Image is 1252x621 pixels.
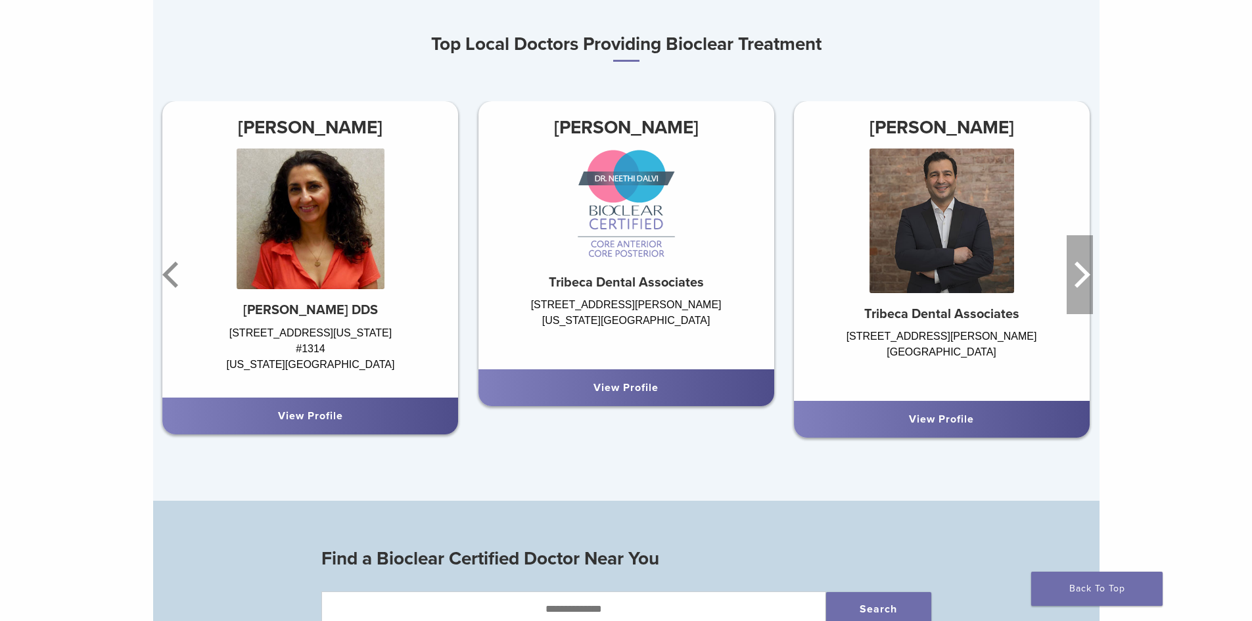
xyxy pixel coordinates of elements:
div: [STREET_ADDRESS][PERSON_NAME] [GEOGRAPHIC_DATA] [794,329,1090,388]
img: Dr. Nina Kiani [237,149,384,290]
strong: Tribeca Dental Associates [864,306,1019,322]
img: Dr. Bahram Hamidi [869,149,1014,293]
h3: [PERSON_NAME] [162,112,458,143]
img: Dr. Neethi Dalvi [577,149,676,262]
button: Previous [160,235,186,314]
button: Next [1067,235,1093,314]
h3: Find a Bioclear Certified Doctor Near You [321,543,931,574]
h3: [PERSON_NAME] [478,112,774,143]
a: Back To Top [1031,572,1163,606]
a: View Profile [909,413,974,426]
h3: Top Local Doctors Providing Bioclear Treatment [153,28,1100,62]
a: View Profile [278,409,343,423]
div: [STREET_ADDRESS][US_STATE] #1314 [US_STATE][GEOGRAPHIC_DATA] [162,325,458,384]
a: View Profile [593,381,659,394]
strong: [PERSON_NAME] DDS [243,302,378,318]
h3: [PERSON_NAME] [794,112,1090,143]
div: [STREET_ADDRESS][PERSON_NAME] [US_STATE][GEOGRAPHIC_DATA] [478,297,774,356]
strong: Tribeca Dental Associates [549,275,704,290]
